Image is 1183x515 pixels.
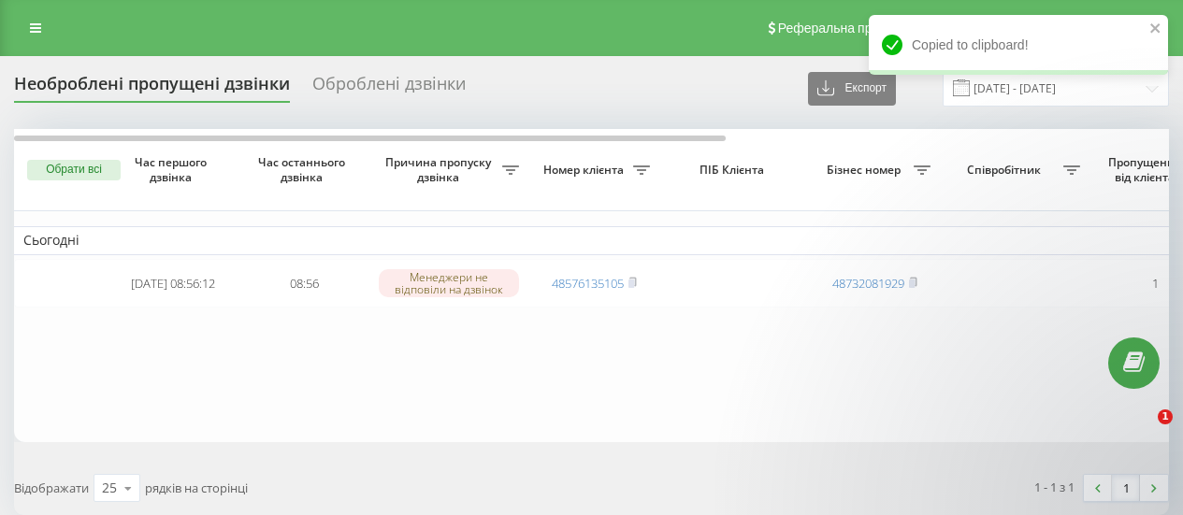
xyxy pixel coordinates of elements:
a: 48732081929 [832,275,904,292]
span: ПІБ Клієнта [675,163,793,178]
div: Необроблені пропущені дзвінки [14,74,290,103]
div: Оброблені дзвінки [312,74,466,103]
button: Експорт [808,72,896,106]
span: Відображати [14,479,89,496]
span: Реферальна програма [778,21,916,36]
div: 1 - 1 з 1 [1034,478,1075,496]
span: Час останнього дзвінка [253,155,354,184]
span: Співробітник [949,163,1063,178]
a: 48576135105 [552,275,624,292]
span: Номер клієнта [538,163,633,178]
a: 1 [1112,475,1140,501]
span: рядків на сторінці [145,479,248,496]
div: Менеджери не відповіли на дзвінок [379,269,519,297]
span: Причина пропуску дзвінка [379,155,502,184]
td: 08:56 [238,259,369,308]
iframe: Intercom live chat [1119,409,1164,454]
button: close [1149,21,1162,38]
span: Час першого дзвінка [123,155,224,184]
div: 25 [102,479,117,497]
span: Бізнес номер [818,163,914,178]
div: Copied to clipboard! [869,15,1168,75]
td: [DATE] 08:56:12 [108,259,238,308]
button: Обрати всі [27,160,121,180]
span: 1 [1158,409,1173,424]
